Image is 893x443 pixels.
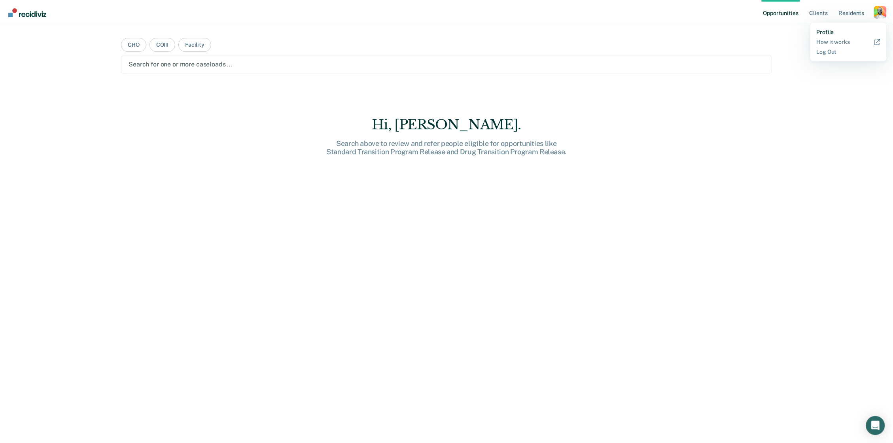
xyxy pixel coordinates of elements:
a: How it works [817,39,880,45]
button: Facility [178,38,211,52]
button: Profile dropdown button [874,6,887,19]
div: Search above to review and refer people eligible for opportunities like Standard Transition Progr... [320,139,573,156]
div: Open Intercom Messenger [866,416,885,435]
button: COIII [149,38,175,52]
button: CRO [121,38,146,52]
div: Hi, [PERSON_NAME]. [320,117,573,133]
img: Recidiviz [8,8,46,17]
a: Profile [817,29,880,36]
a: Log Out [817,49,880,55]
